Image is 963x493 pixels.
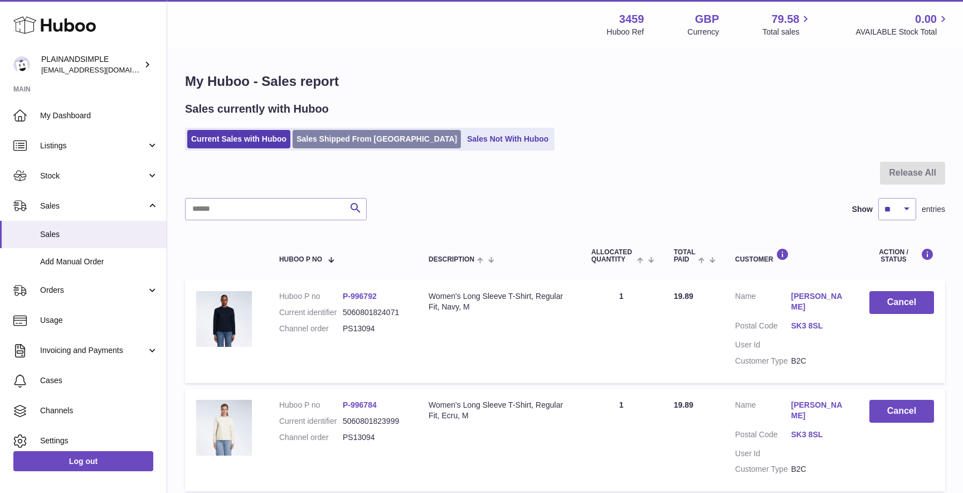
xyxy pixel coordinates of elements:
[855,27,950,37] span: AVAILABLE Stock Total
[279,432,343,443] dt: Channel order
[196,400,252,456] img: 34591724237031.jpeg
[922,204,945,215] span: entries
[580,389,663,491] td: 1
[674,400,693,409] span: 19.89
[187,130,290,148] a: Current Sales with Huboo
[279,323,343,334] dt: Channel order
[735,448,791,459] dt: User Id
[429,291,569,312] div: Women's Long Sleeve T-Shirt, Regular Fit, Navy, M
[791,291,847,312] a: [PERSON_NAME]
[735,356,791,366] dt: Customer Type
[674,249,695,263] span: Total paid
[852,204,873,215] label: Show
[791,429,847,440] a: SK3 8SL
[293,130,461,148] a: Sales Shipped From [GEOGRAPHIC_DATA]
[343,432,406,443] dd: PS13094
[279,256,322,263] span: Huboo P no
[735,321,791,334] dt: Postal Code
[791,356,847,366] dd: B2C
[762,27,812,37] span: Total sales
[735,291,791,315] dt: Name
[279,307,343,318] dt: Current identifier
[41,65,164,74] span: [EMAIL_ADDRESS][DOMAIN_NAME]
[674,292,693,301] span: 19.89
[40,315,158,326] span: Usage
[40,436,158,446] span: Settings
[40,375,158,386] span: Cases
[40,229,158,240] span: Sales
[40,141,147,151] span: Listings
[791,400,847,421] a: [PERSON_NAME]
[607,27,644,37] div: Huboo Ref
[343,400,377,409] a: P-996784
[40,345,147,356] span: Invoicing and Payments
[279,291,343,302] dt: Huboo P no
[869,248,934,263] div: Action / Status
[855,12,950,37] a: 0.00 AVAILABLE Stock Total
[869,291,934,314] button: Cancel
[343,292,377,301] a: P-996792
[40,171,147,181] span: Stock
[735,248,847,263] div: Customer
[619,12,644,27] strong: 3459
[695,12,719,27] strong: GBP
[688,27,719,37] div: Currency
[40,285,147,296] span: Orders
[40,201,147,211] span: Sales
[429,256,474,263] span: Description
[762,12,812,37] a: 79.58 Total sales
[580,280,663,383] td: 1
[735,429,791,443] dt: Postal Code
[791,464,847,475] dd: B2C
[343,323,406,334] dd: PS13094
[771,12,799,27] span: 79.58
[735,340,791,350] dt: User Id
[343,307,406,318] dd: 5060801824071
[13,451,153,471] a: Log out
[40,257,158,267] span: Add Manual Order
[463,130,552,148] a: Sales Not With Huboo
[915,12,937,27] span: 0.00
[13,56,30,73] img: duco@plainandsimple.com
[735,400,791,424] dt: Name
[279,416,343,427] dt: Current identifier
[40,405,158,416] span: Channels
[591,249,634,263] span: ALLOCATED Quantity
[735,464,791,475] dt: Customer Type
[279,400,343,410] dt: Huboo P no
[343,416,406,427] dd: 5060801823999
[429,400,569,421] div: Women's Long Sleeve T-Shirt, Regular Fit, Ecru, M
[185,72,945,90] h1: My Huboo - Sales report
[791,321,847,331] a: SK3 8SL
[185,101,329,117] h2: Sales currently with Huboo
[41,54,142,75] div: PLAINANDSIMPLE
[40,110,158,121] span: My Dashboard
[869,400,934,423] button: Cancel
[196,291,252,347] img: 34591724236944.jpeg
